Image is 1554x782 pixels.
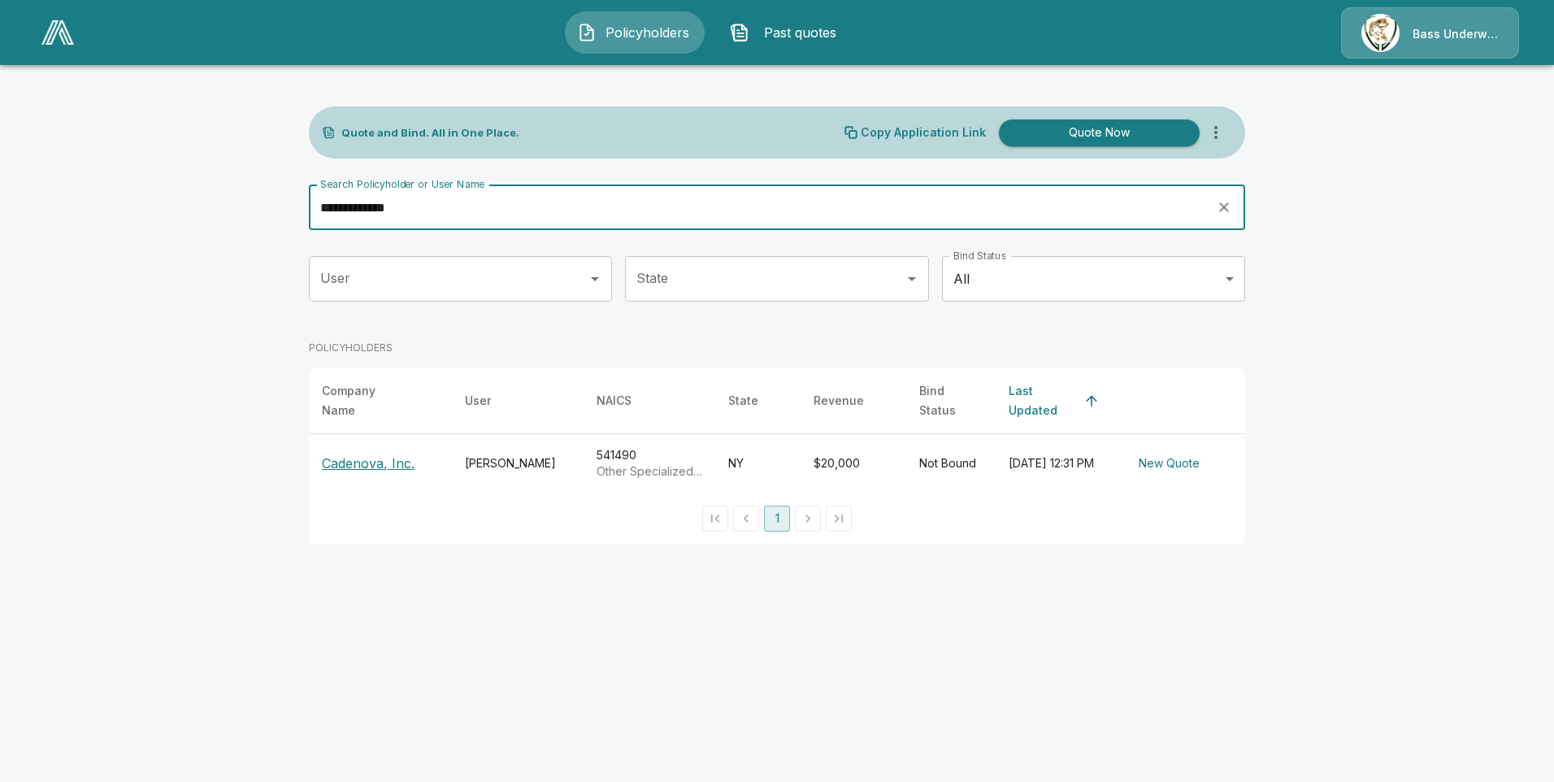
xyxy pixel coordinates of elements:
[41,20,74,45] img: AA Logo
[597,391,632,411] div: NAICS
[730,23,749,42] img: Past quotes Icon
[565,11,705,54] button: Policyholders IconPolicyholders
[1009,381,1077,420] div: Last Updated
[756,23,845,42] span: Past quotes
[309,368,1245,493] table: simple table
[728,391,758,411] div: State
[1200,116,1232,149] button: more
[861,127,986,138] p: Copy Application Link
[597,447,702,480] div: 541490
[906,434,996,493] td: Not Bound
[801,434,906,493] td: $20,000
[906,368,996,434] th: Bind Status
[715,434,801,493] td: NY
[584,267,606,290] button: Open
[465,455,571,471] div: [PERSON_NAME]
[718,11,857,54] button: Past quotes IconPast quotes
[953,249,1006,263] label: Bind Status
[322,454,415,473] p: Cadenova, Inc.
[603,23,692,42] span: Policyholders
[597,463,702,480] p: Other Specialized Design Services
[341,128,519,138] p: Quote and Bind. All in One Place.
[992,119,1200,146] a: Quote Now
[901,267,923,290] button: Open
[700,506,854,532] nav: pagination navigation
[764,506,790,532] button: page 1
[996,434,1119,493] td: [DATE] 12:31 PM
[814,391,864,411] div: Revenue
[309,341,393,355] p: POLICYHOLDERS
[1212,195,1236,219] button: clear search
[577,23,597,42] img: Policyholders Icon
[322,381,410,420] div: Company Name
[320,177,484,191] label: Search Policyholder or User Name
[942,256,1245,302] div: All
[465,391,491,411] div: User
[999,119,1200,146] button: Quote Now
[1132,449,1206,479] button: New Quote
